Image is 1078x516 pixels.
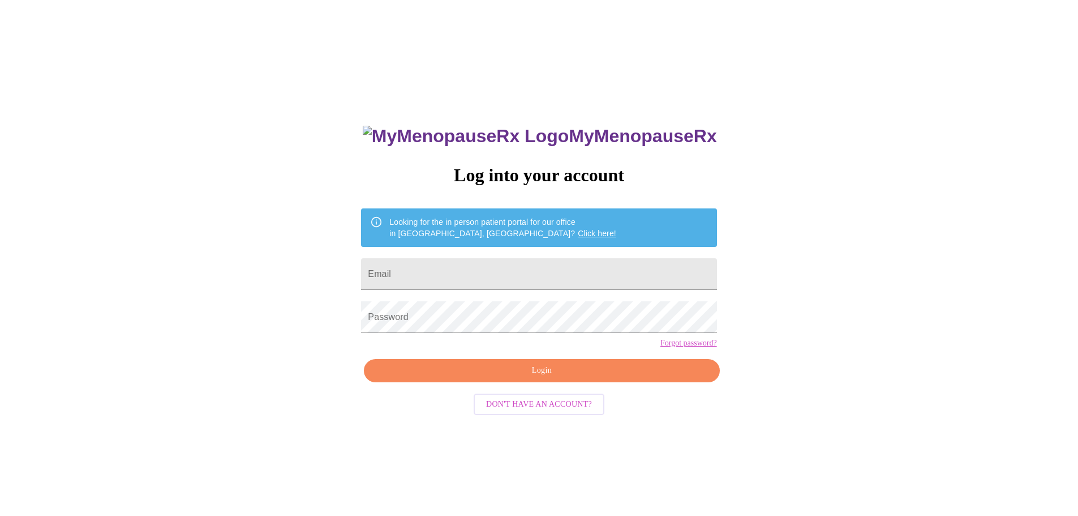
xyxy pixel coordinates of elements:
button: Don't have an account? [474,394,604,416]
a: Don't have an account? [471,399,607,408]
span: Don't have an account? [486,398,592,412]
div: Looking for the in person patient portal for our office in [GEOGRAPHIC_DATA], [GEOGRAPHIC_DATA]? [389,212,616,244]
a: Forgot password? [660,339,717,348]
img: MyMenopauseRx Logo [363,126,569,147]
h3: Log into your account [361,165,716,186]
button: Login [364,359,719,382]
a: Click here! [578,229,616,238]
span: Login [377,364,706,378]
h3: MyMenopauseRx [363,126,717,147]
